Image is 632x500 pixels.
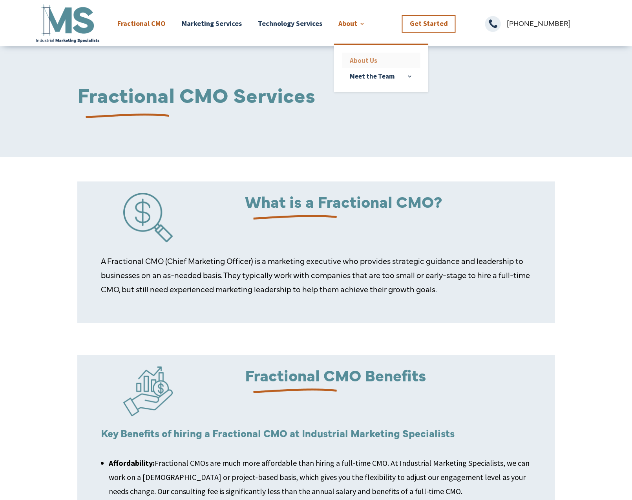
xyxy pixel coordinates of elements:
[109,458,530,496] span: Fractional CMOs are much more affordable than hiring a full-time CMO. At Industrial Marketing Spe...
[123,193,173,242] img: search
[485,16,501,32] span: 
[342,68,420,84] a: Meet the Team
[245,193,555,213] h2: What is a Fractional CMO?
[245,381,340,401] img: underline
[123,366,173,416] img: profit
[245,208,340,228] img: underline
[342,53,420,68] a: About Us
[507,16,598,30] p: [PHONE_NUMBER]
[101,426,455,440] b: Key Benefits of hiring a Fractional CMO at Industrial Marketing Specialists
[402,15,456,33] a: Get Started
[245,366,555,386] h2: Fractional CMO Benefits
[77,106,172,126] img: underline
[338,3,365,44] a: About
[117,3,166,44] a: Fractional CMO
[101,254,532,296] p: A Fractional CMO (Chief Marketing Officer) is a marketing executive who provides strategic guidan...
[77,84,555,108] h1: Fractional CMO Services
[182,3,242,44] a: Marketing Services
[109,458,155,468] b: Affordability:
[258,3,322,44] a: Technology Services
